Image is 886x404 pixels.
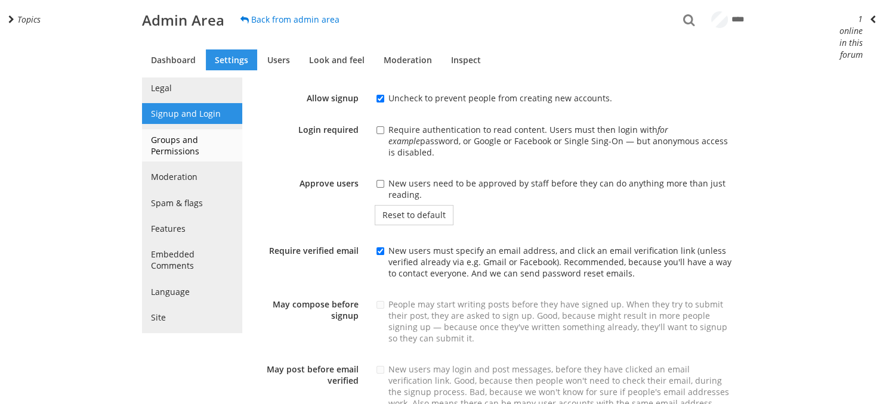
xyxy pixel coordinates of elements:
label: Approve users [242,167,368,189]
a: Spam & flags [142,192,242,213]
a: Groups and Permissions [142,129,242,161]
label: May post before email verified [242,353,368,386]
label: Allow signup [242,82,368,104]
a: Moderation [375,49,441,70]
a: Language [142,281,242,302]
input: New users may login and post messages, before they have clicked an email verification link. Good,... [376,366,384,374]
a: Settings [206,49,257,70]
span: 1 online in this forum [839,13,863,60]
a: Dashboard [142,49,205,70]
label: Require verified email [242,235,368,256]
input: Require authentication to read content. Users must then login withfor examplepassword, or Google ... [376,126,384,134]
a: Embedded Comments [142,244,242,276]
h1: Admin Area [142,13,224,27]
a: Moderation [142,166,242,187]
a: Site [142,307,242,328]
i: for example [388,124,668,147]
button: 1 online in this forum [825,7,886,31]
label: Login required [242,114,368,135]
input: People may start writing posts before they have signed up. When they try to submit their post, th... [376,301,384,309]
input: New users need to be approved by staff before they can do anything more than just reading. [376,180,384,188]
input: Uncheck to prevent people from creating new accounts. [376,95,384,102]
label: People may start writing posts before they have signed up. When they try to submit their post, th... [388,299,727,344]
button: Reset to default [375,205,453,225]
label: May compose before signup [242,288,368,321]
a: Inspect [442,49,490,70]
input: New users must specify an email address, and click an email verification link (unless verified al... [376,247,384,255]
a: Back from admin area [233,10,347,30]
span: Topics [17,14,41,25]
a: Signup and Login [142,103,242,124]
a: Legal [142,77,242,98]
label: New users must specify an email address, and click an email verification link (unless verified al... [388,245,731,279]
span: Require authentication to read content. Users must then login with password, or Google or Faceboo... [388,124,728,158]
a: Users [258,49,299,70]
label: Uncheck to prevent people from creating new accounts. [388,92,612,104]
a: Features [142,218,242,239]
a: Look and feel [300,49,373,70]
label: New users need to be approved by staff before they can do anything more than just reading. [388,178,726,200]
